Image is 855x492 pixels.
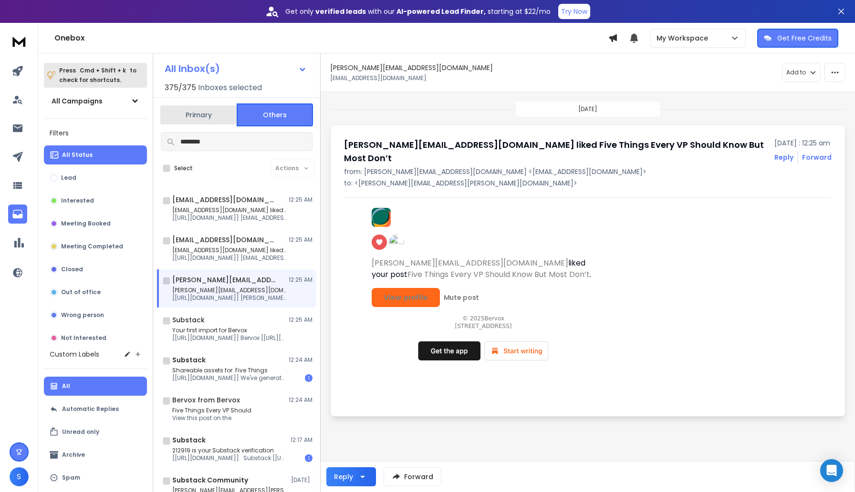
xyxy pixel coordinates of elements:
[59,66,136,85] p: Press to check for shortcuts.
[774,138,832,148] p: [DATE] : 12:25 am
[54,32,608,44] h1: Onebox
[10,467,29,486] button: S
[78,65,127,76] span: Cmd + Shift + k
[372,257,595,280] div: liked your post .
[172,195,277,205] h1: [EMAIL_ADDRESS][DOMAIN_NAME]
[44,306,147,325] button: Wrong person
[774,153,793,162] button: Reply
[62,382,70,390] p: All
[396,7,486,16] strong: AI-powered Lead Finder,
[372,371,595,371] div: 803
[61,334,106,342] p: Not Interested
[444,293,480,302] a: Mute post
[372,208,391,227] img: Bervox
[172,287,287,294] p: [PERSON_NAME][EMAIL_ADDRESS][DOMAIN_NAME] liked Five Things Every
[326,467,376,486] button: Reply
[174,164,193,172] label: Select
[165,82,196,93] span: 375 / 375
[172,454,287,462] p: [[URL][DOMAIN_NAME]] Substack [[URL][DOMAIN_NAME]!,w_80,h_80,c_fill,f_auto,q_auto:good,fl_progres...
[172,327,287,334] p: Your first import for Bervox
[44,283,147,302] button: Out of office
[172,246,287,254] p: [EMAIL_ADDRESS][DOMAIN_NAME] liked Five Things Every
[389,235,404,250] img: billing
[44,260,147,279] button: Closed
[305,374,313,382] div: 1
[61,174,76,182] p: Lead
[160,104,237,125] button: Primary
[407,269,590,280] a: Five Things Every VP Should Know But Most Don’t
[172,315,205,325] h1: Substack
[484,315,504,322] span: Bervox
[344,138,769,165] h1: [PERSON_NAME][EMAIL_ADDRESS][DOMAIN_NAME] liked Five Things Every VP Should Know But Most Don’t
[10,32,29,50] img: logo
[344,167,832,176] p: from: [PERSON_NAME][EMAIL_ADDRESS][DOMAIN_NAME] <[EMAIL_ADDRESS][DOMAIN_NAME]>
[558,4,590,19] button: Try Now
[44,191,147,210] button: Interested
[172,447,287,454] p: 212919 is your Substack verification
[44,145,147,164] button: All Status
[172,275,277,285] h1: [PERSON_NAME][EMAIL_ADDRESS][DOMAIN_NAME]
[172,367,287,374] p: Shareable assets for: Five Things
[172,206,287,214] p: [EMAIL_ADDRESS][DOMAIN_NAME] liked Five Things Every
[289,196,313,204] p: 12:25 AM
[172,254,287,262] p: [[URL][DOMAIN_NAME]] [EMAIL_ADDRESS][DOMAIN_NAME] liked Five Things Every
[172,355,206,365] h1: Substack
[172,407,251,414] p: Five Things Every VP Should
[62,405,119,413] p: Automatic Replies
[657,33,712,43] p: My Workspace
[289,396,313,404] p: 12:24 AM
[484,341,549,360] img: Start writing
[344,178,832,188] p: to: <[PERSON_NAME][EMAIL_ADDRESS][PERSON_NAME][DOMAIN_NAME]>
[172,435,206,445] h1: Substack
[172,214,287,222] p: [[URL][DOMAIN_NAME]] [EMAIL_ADDRESS][DOMAIN_NAME] liked Five Things Every
[52,96,103,106] h1: All Campaigns
[315,7,366,16] strong: verified leads
[757,29,838,48] button: Get Free Credits
[62,151,93,159] p: All Status
[291,436,313,444] p: 12:17 AM
[786,69,806,76] p: Add to
[61,197,94,205] p: Interested
[172,475,248,485] h1: Substack Community
[62,451,85,459] p: Archive
[44,422,147,441] button: Unread only
[372,257,568,268] a: [PERSON_NAME][EMAIL_ADDRESS][DOMAIN_NAME]
[289,356,313,364] p: 12:24 AM
[372,315,595,330] p: © 2025 [STREET_ADDRESS]
[334,472,353,482] div: Reply
[285,7,551,16] p: Get only with our starting at $22/mo
[62,474,80,482] p: Spam
[289,316,313,324] p: 12:25 AM
[172,374,287,382] p: [[URL][DOMAIN_NAME]] We've generated custom assets to
[44,126,147,140] h3: Filters
[418,341,480,360] img: Get the app
[61,288,101,296] p: Out of office
[44,468,147,487] button: Spam
[330,63,493,72] h1: [PERSON_NAME][EMAIL_ADDRESS][DOMAIN_NAME]
[44,328,147,348] button: Not Interested
[50,349,99,359] h3: Custom Labels
[165,64,220,73] h1: All Inbox(s)
[44,237,147,256] button: Meeting Completed
[305,454,313,462] div: 1
[44,445,147,464] button: Archive
[291,476,313,484] p: [DATE]
[172,294,287,302] p: [[URL][DOMAIN_NAME]] [PERSON_NAME][EMAIL_ADDRESS][DOMAIN_NAME] liked Five Things Every
[198,82,262,93] h3: Inboxes selected
[172,395,240,405] h1: Bervox from Bervox
[61,220,111,227] p: Meeting Booked
[61,311,104,319] p: Wrong person
[289,276,313,284] p: 12:25 AM
[172,235,277,245] h1: [EMAIL_ADDRESS][DOMAIN_NAME]
[44,400,147,419] button: Automatic Replies
[44,377,147,396] button: All
[802,153,832,162] div: Forward
[44,92,147,111] button: All Campaigns
[157,59,314,78] button: All Inbox(s)
[61,243,123,250] p: Meeting Completed
[289,236,313,244] p: 12:25 AM
[44,168,147,187] button: Lead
